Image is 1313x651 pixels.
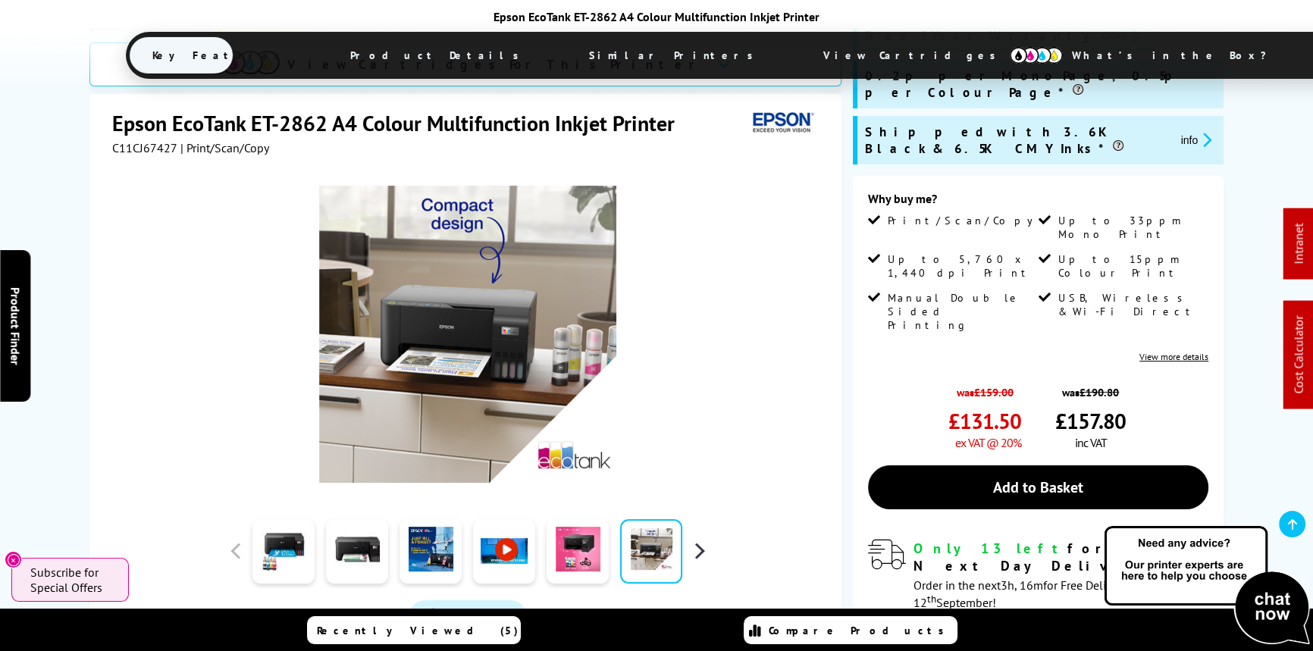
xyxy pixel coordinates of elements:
[913,540,1208,574] div: for FREE Next Day Delivery
[747,109,816,137] img: Epson
[1055,407,1126,435] span: £157.80
[948,377,1021,399] span: was
[1049,37,1304,74] span: What’s in the Box?
[409,600,526,632] a: Product_All_Videos
[927,592,936,606] sup: th
[1176,131,1216,149] button: promo-description
[8,286,23,365] span: Product Finder
[865,124,1168,157] span: Shipped with 3.6K Black & 6.5K CMY Inks*
[1080,385,1119,399] strike: £190.80
[566,37,784,74] span: Similar Printers
[112,140,177,155] span: C11CJ67427
[769,624,952,637] span: Compare Products
[974,385,1014,399] strike: £159.00
[948,407,1021,435] span: £131.50
[888,252,1035,280] span: Up to 5,760 x 1,440 dpi Print
[1101,524,1313,648] img: Open Live Chat window
[1058,214,1205,241] span: Up to 33ppm Mono Print
[744,616,957,644] a: Compare Products
[913,540,1067,557] span: Only 13 left
[1291,316,1306,394] a: Cost Calculator
[955,435,1021,450] span: ex VAT @ 20%
[913,577,1164,610] span: Order in the next for Free Delivery [DATE] 12 September!
[1055,377,1126,399] span: was
[319,186,616,483] img: Thumbnail
[1058,291,1205,318] span: USB, Wireless & Wi-Fi Direct
[1010,47,1063,64] img: cmyk-icon.svg
[868,465,1208,509] a: Add to Basket
[126,9,1187,24] div: Epson EcoTank ET-2862 A4 Colour Multifunction Inkjet Printer
[130,37,311,74] span: Key Features
[1075,435,1107,450] span: inc VAT
[1001,577,1043,593] span: 3h, 16m
[327,37,550,74] span: Product Details
[888,291,1035,332] span: Manual Double Sided Printing
[30,565,114,595] span: Subscribe for Special Offers
[307,616,521,644] a: Recently Viewed (5)
[1139,351,1208,362] a: View more details
[888,214,1044,227] span: Print/Scan/Copy
[317,624,519,637] span: Recently Viewed (5)
[180,140,269,155] span: | Print/Scan/Copy
[868,540,1208,609] div: modal_delivery
[1058,252,1205,280] span: Up to 15ppm Colour Print
[1291,224,1306,264] a: Intranet
[112,109,690,137] h1: Epson EcoTank ET-2862 A4 Colour Multifunction Inkjet Printer
[801,36,1033,75] span: View Cartridges
[868,191,1208,214] div: Why buy me?
[5,551,22,568] button: Close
